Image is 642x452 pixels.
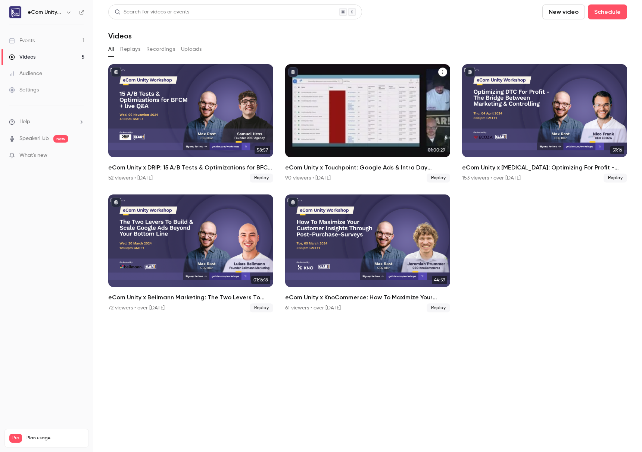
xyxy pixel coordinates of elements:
a: 01:16:18eCom Unity x Beilmann Marketing: The Two Levers To Build & Scale Google Ads Beyond Your B... [108,194,273,313]
div: Events [9,37,35,44]
button: published [111,197,121,207]
span: 58:57 [255,146,270,154]
div: Audience [9,70,42,77]
button: published [111,67,121,77]
h2: eCom Unity x [MEDICAL_DATA]: Optimizing For Profit - Building The Bridge Between Marketing & Cont... [462,163,627,172]
div: Settings [9,86,39,94]
button: Uploads [181,43,202,55]
span: Replay [604,174,627,183]
button: published [288,197,298,207]
li: eCom Unity x ECOZA: Optimizing For Profit - Building The Bridge Between Marketing & Controlling [462,64,627,183]
span: What's new [19,152,47,159]
span: Replay [250,174,273,183]
span: 44:59 [432,276,447,284]
span: Pro [9,434,22,443]
li: help-dropdown-opener [9,118,84,126]
li: eCom Unity x DRIP: 15 A/B Tests & Optimizations for BFCM with Samuel Hess [108,64,273,183]
div: 52 viewers • [DATE] [108,174,153,182]
button: Recordings [146,43,175,55]
span: Help [19,118,30,126]
h2: eCom Unity x DRIP: 15 A/B Tests & Optimizations for BFCM with [PERSON_NAME] [108,163,273,172]
div: Videos [9,53,35,61]
section: Videos [108,4,627,448]
button: published [465,67,475,77]
div: 153 viewers • over [DATE] [462,174,521,182]
li: eCom Unity x Beilmann Marketing: The Two Levers To Build & Scale Google Ads Beyond Your Bottom Line [108,194,273,313]
button: All [108,43,114,55]
div: 61 viewers • over [DATE] [285,304,341,312]
a: 58:57eCom Unity x DRIP: 15 A/B Tests & Optimizations for BFCM with [PERSON_NAME]52 viewers • [DAT... [108,64,273,183]
button: published [288,67,298,77]
button: New video [542,4,585,19]
span: 01:00:29 [426,146,447,154]
div: 90 viewers • [DATE] [285,174,331,182]
a: 01:00:29eCom Unity x Touchpoint: Google Ads & Intra Day Bidding für maximalen Q4-Erfolg90 viewers... [285,64,450,183]
span: Replay [427,174,450,183]
li: eCom Unity x KnoCommerce: How To Maximize Your Customer Insights Through Post-Purchase-Surveys [285,194,450,313]
h6: eCom Unity Workshops [28,9,63,16]
a: 44:59eCom Unity x KnoCommerce: How To Maximize Your Customer Insights Through Post-Purchase-Surve... [285,194,450,313]
span: Replay [250,303,273,312]
a: SpeakerHub [19,135,49,143]
span: new [53,135,68,143]
a: 59:16eCom Unity x [MEDICAL_DATA]: Optimizing For Profit - Building The Bridge Between Marketing &... [462,64,627,183]
img: eCom Unity Workshops [9,6,21,18]
span: 01:16:18 [251,276,270,284]
div: Search for videos or events [115,8,189,16]
ul: Videos [108,64,627,312]
span: Plan usage [27,435,84,441]
li: eCom Unity x Touchpoint: Google Ads & Intra Day Bidding für maximalen Q4-Erfolg [285,64,450,183]
span: Replay [427,303,450,312]
iframe: Noticeable Trigger [75,152,84,159]
h2: eCom Unity x Touchpoint: Google Ads & Intra Day Bidding für maximalen Q4-Erfolg [285,163,450,172]
h2: eCom Unity x Beilmann Marketing: The Two Levers To Build & Scale Google Ads Beyond Your Bottom Line [108,293,273,302]
button: Schedule [588,4,627,19]
button: Replays [120,43,140,55]
h2: eCom Unity x KnoCommerce: How To Maximize Your Customer Insights Through Post-Purchase-Surveys [285,293,450,302]
span: 59:16 [610,146,624,154]
div: 72 viewers • over [DATE] [108,304,165,312]
h1: Videos [108,31,132,40]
